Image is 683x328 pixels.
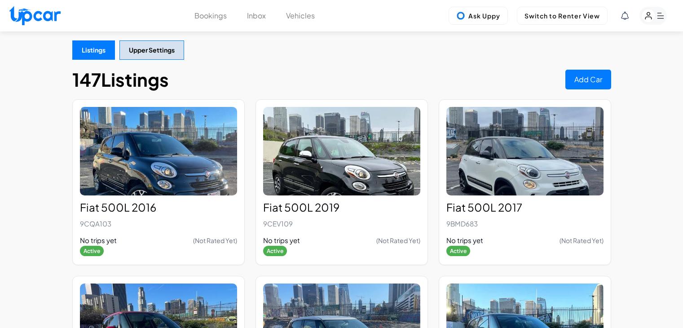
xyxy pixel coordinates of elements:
span: Active [80,246,104,256]
button: Ask Uppy [449,7,508,25]
button: Upper Settings [119,40,184,60]
h1: 147 Listings [72,69,169,90]
span: (Not Rated Yet) [193,236,237,245]
p: 9CEV109 [263,217,420,230]
span: Active [263,246,287,256]
img: Fiat 500L 2019 [263,107,420,195]
img: Fiat 500L 2017 [446,107,604,195]
button: Add Car [565,70,611,89]
div: View Notifications [621,12,629,20]
h2: Fiat 500L 2017 [446,201,604,214]
img: Upcar Logo [9,6,61,25]
button: Vehicles [286,10,315,21]
span: Active [446,246,470,256]
span: No trips yet [80,235,117,246]
img: Fiat 500L 2016 [80,107,237,195]
button: Switch to Renter View [517,7,608,25]
span: (Not Rated Yet) [376,236,420,245]
button: Bookings [194,10,227,21]
img: Uppy [456,11,465,20]
span: No trips yet [263,235,300,246]
p: 9CQA103 [80,217,237,230]
h2: Fiat 500L 2019 [263,201,420,214]
h2: Fiat 500L 2016 [80,201,237,214]
span: (Not Rated Yet) [560,236,604,245]
span: No trips yet [446,235,483,246]
button: Listings [72,40,115,60]
button: Inbox [247,10,266,21]
p: 9BMD683 [446,217,604,230]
